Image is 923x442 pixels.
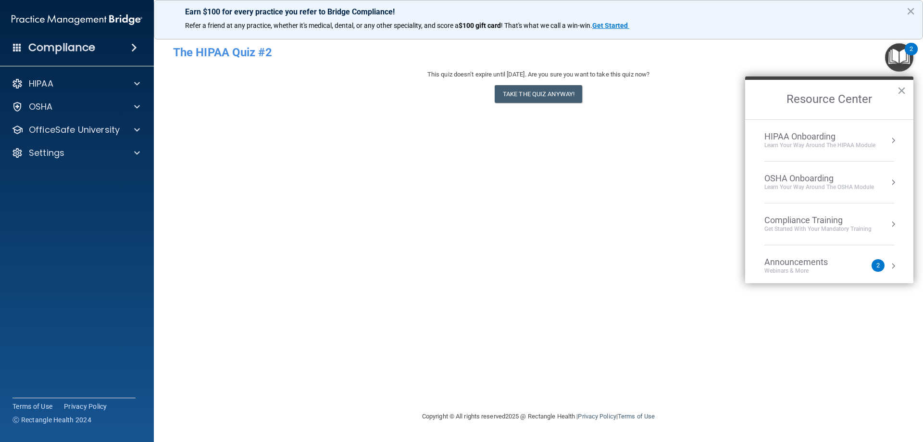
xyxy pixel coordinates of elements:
button: Take the quiz anyway! [495,85,582,103]
a: OSHA [12,101,140,113]
button: Open Resource Center, 2 new notifications [885,43,913,72]
div: Resource Center [745,76,913,283]
h4: The HIPAA Quiz #2 [173,46,904,59]
p: Settings [29,147,64,159]
span: Refer a friend at any practice, whether it's medical, dental, or any other speciality, and score a [185,22,459,29]
button: Close [906,3,915,19]
a: Privacy Policy [64,402,107,411]
a: Settings [12,147,140,159]
div: This quiz doesn’t expire until [DATE]. Are you sure you want to take this quiz now? [173,69,904,80]
div: Announcements [764,257,847,267]
img: PMB logo [12,10,142,29]
div: 2 [910,49,913,62]
a: Get Started [592,22,629,29]
p: OfficeSafe University [29,124,120,136]
a: Terms of Use [618,413,655,420]
div: Learn your way around the OSHA module [764,183,874,191]
a: Terms of Use [12,402,52,411]
div: OSHA Onboarding [764,173,874,184]
div: Get Started with your mandatory training [764,225,872,233]
h2: Resource Center [745,80,913,119]
a: HIPAA [12,78,140,89]
h4: Compliance [28,41,95,54]
div: HIPAA Onboarding [764,131,875,142]
a: Privacy Policy [578,413,616,420]
p: HIPAA [29,78,53,89]
div: Copyright © All rights reserved 2025 @ Rectangle Health | | [363,401,714,432]
div: Webinars & More [764,267,847,275]
span: Ⓒ Rectangle Health 2024 [12,415,91,425]
p: Earn $100 for every practice you refer to Bridge Compliance! [185,7,892,16]
strong: Get Started [592,22,628,29]
p: OSHA [29,101,53,113]
strong: $100 gift card [459,22,501,29]
div: Learn Your Way around the HIPAA module [764,141,875,150]
button: Close [897,83,906,98]
span: ! That's what we call a win-win. [501,22,592,29]
div: Compliance Training [764,215,872,226]
a: OfficeSafe University [12,124,140,136]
